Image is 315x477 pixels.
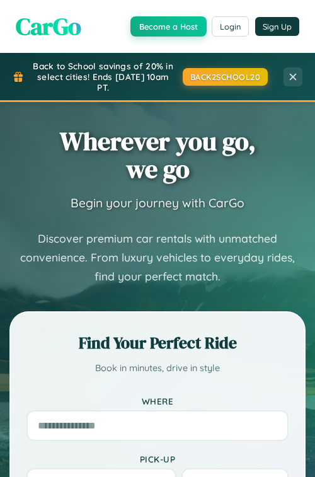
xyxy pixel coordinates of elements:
p: Book in minutes, drive in style [26,360,289,377]
span: CarGo [16,9,81,43]
h3: Begin your journey with CarGo [71,195,244,210]
p: Discover premium car rentals with unmatched convenience. From luxury vehicles to everyday rides, ... [9,229,306,286]
h1: Wherever you go, we go [60,127,256,183]
label: Where [26,396,289,406]
span: Back to School savings of 20% in select cities! Ends [DATE] 10am PT. [30,60,176,93]
button: Login [212,16,249,37]
label: Pick-up [26,454,289,464]
button: BACK2SCHOOL20 [183,68,268,86]
button: Become a Host [130,16,207,37]
button: Sign Up [255,17,299,36]
h2: Find Your Perfect Ride [26,331,289,354]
